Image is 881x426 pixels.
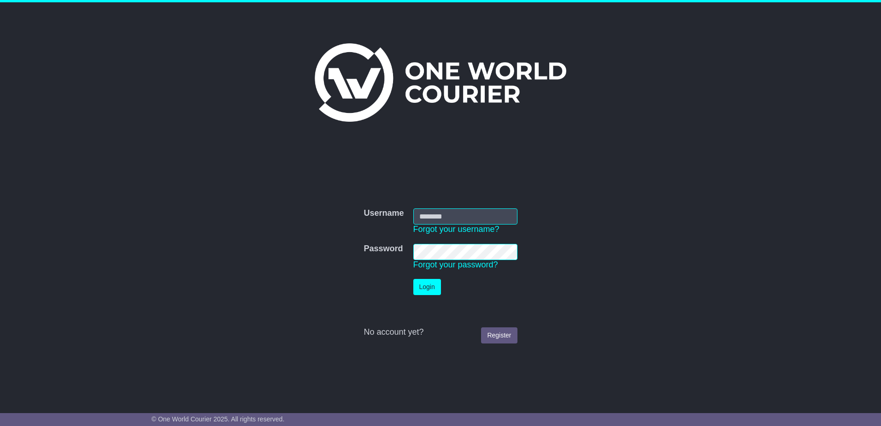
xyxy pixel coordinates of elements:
img: One World [315,43,566,122]
a: Forgot your password? [413,260,498,269]
label: Username [364,208,404,219]
span: © One World Courier 2025. All rights reserved. [152,415,285,423]
label: Password [364,244,403,254]
button: Login [413,279,441,295]
a: Forgot your username? [413,225,499,234]
div: No account yet? [364,327,517,337]
a: Register [481,327,517,343]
